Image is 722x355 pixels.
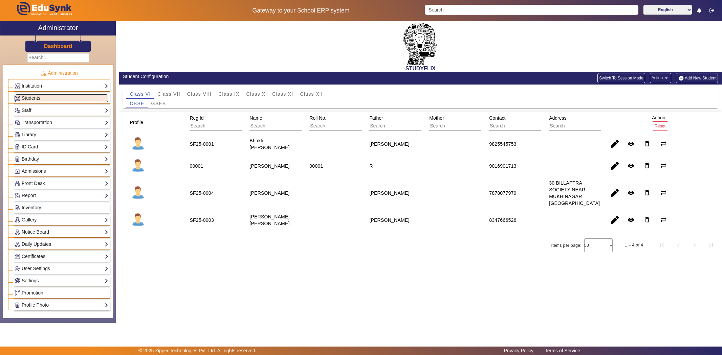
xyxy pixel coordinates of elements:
a: Privacy Policy [501,346,537,355]
span: Reg Id [190,115,203,121]
a: Students [15,94,108,102]
input: Search [425,5,638,15]
a: Terms of Service [542,346,584,355]
mat-icon: delete_outline [644,140,651,147]
span: Inventory [22,205,41,210]
input: Search... [27,53,89,62]
div: Profile [127,116,152,128]
div: Mother [427,112,498,133]
h3: Dashboard [44,43,72,49]
span: Roll No. [309,115,326,121]
p: © 2025 Zipper Technologies Pvt. Ltd. All rights reserved. [138,347,257,354]
img: Inventory.png [15,205,20,210]
div: Roll No. [307,112,378,133]
mat-icon: delete_outline [644,189,651,196]
p: Administration [8,70,110,77]
mat-icon: sync_alt [660,140,667,147]
span: Profile [130,120,143,125]
a: Inventory [15,204,108,212]
button: Reset [652,121,668,131]
div: [PERSON_NAME] [369,217,409,223]
div: Father [367,112,438,133]
span: Class X [246,92,265,96]
span: Mother [429,115,444,121]
a: Administrator [0,21,116,35]
a: Promotion [15,289,108,297]
img: Branchoperations.png [15,290,20,295]
div: 00001 [309,163,323,169]
button: Previous page [670,237,686,253]
mat-icon: sync_alt [660,162,667,169]
button: Add New Student [676,73,718,83]
button: Last page [703,237,719,253]
input: Search [369,122,430,131]
mat-icon: sync_alt [660,189,667,196]
input: Search [190,122,250,131]
h2: STUDYFLIX [119,65,722,72]
div: 8347666526 [489,217,516,223]
staff-with-status: [PERSON_NAME] [PERSON_NAME] [249,214,289,226]
button: Action [650,73,671,83]
span: Class XI [272,92,293,96]
input: Search [549,122,610,131]
staff-with-status: Bhakti [PERSON_NAME] [249,138,289,150]
mat-icon: remove_red_eye [628,162,634,169]
div: Action [650,112,671,133]
span: Class XII [300,92,323,96]
div: 00001 [190,163,203,169]
span: Class VII [158,92,180,96]
div: Items per page: [551,242,582,249]
span: GSEB [151,101,166,106]
span: CBSE [130,101,144,106]
staff-with-status: [PERSON_NAME] [249,190,289,196]
mat-icon: delete_outline [644,216,651,223]
span: Address [549,115,566,121]
div: SF25-0003 [190,217,214,223]
input: Search [309,122,370,131]
input: Search [489,122,550,131]
button: Next page [686,237,703,253]
span: Promotion [22,290,43,295]
staff-with-status: [PERSON_NAME] [249,163,289,169]
span: Class VIII [187,92,212,96]
mat-icon: sync_alt [660,216,667,223]
img: 2da83ddf-6089-4dce-a9e2-416746467bdd [403,23,437,65]
div: Reg Id [187,112,259,133]
div: [PERSON_NAME] [369,190,409,196]
mat-icon: remove_red_eye [628,189,634,196]
span: Name [249,115,262,121]
div: SF25-0001 [190,141,214,147]
div: 9016901713 [489,163,516,169]
mat-icon: arrow_drop_down [663,75,670,81]
img: profile.png [130,158,147,174]
div: 9825545753 [489,141,516,147]
div: Student Configuration [123,73,417,80]
div: R [369,163,373,169]
span: Class IX [218,92,239,96]
h2: Administrator [38,24,78,32]
mat-icon: delete_outline [644,162,651,169]
button: Switch To Session Mode [597,73,645,83]
span: Class VI [130,92,151,96]
div: 1 – 4 of 4 [625,242,643,249]
div: SF25-0004 [190,190,214,196]
div: 7878077979 [489,190,516,196]
img: Administration.png [40,70,46,76]
input: Search [249,122,310,131]
div: Address [547,112,618,133]
span: Contact [489,115,505,121]
mat-icon: remove_red_eye [628,140,634,147]
img: profile.png [130,136,147,152]
a: Dashboard [44,43,73,50]
div: 30 BILLAPTRA SOCIETY NEAR MUKHINAGAR [GEOGRAPHIC_DATA] [549,180,600,207]
span: Students [22,95,40,101]
img: profile.png [130,212,147,229]
div: Contact [487,112,558,133]
img: Students.png [15,96,20,101]
img: add-new-student.png [678,75,685,81]
button: First page [654,237,670,253]
h5: Gateway to your School ERP system [184,7,417,14]
img: profile.png [130,185,147,202]
input: Search [429,122,490,131]
mat-icon: remove_red_eye [628,216,634,223]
